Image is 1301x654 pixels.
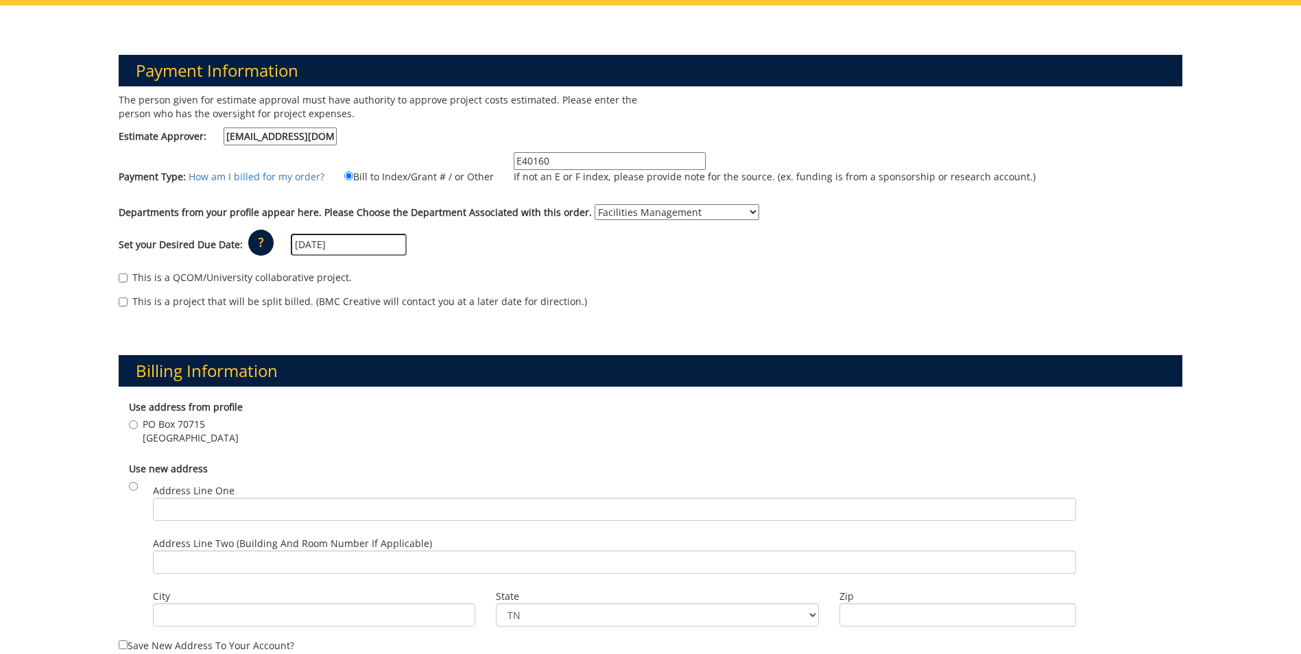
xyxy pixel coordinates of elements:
label: Bill to Index/Grant # / or Other [327,169,494,184]
label: This is a QCOM/University collaborative project. [119,271,352,284]
label: City [153,590,475,603]
a: How am I billed for my order? [189,170,324,183]
label: Payment Type: [119,170,186,184]
h3: Payment Information [119,55,1182,86]
label: State [496,590,818,603]
label: Set your Desired Due Date: [119,238,243,252]
input: This is a QCOM/University collaborative project. [119,274,128,282]
b: Use new address [129,462,208,475]
input: Address Line Two (Building and Room Number if applicable) [153,550,1076,574]
span: [GEOGRAPHIC_DATA] [143,431,239,445]
label: Address Line One [153,484,1076,521]
b: Use address from profile [129,400,243,413]
label: Estimate Approver: [119,128,337,145]
input: This is a project that will be split billed. (BMC Creative will contact you at a later date for d... [119,298,128,306]
input: City [153,603,475,627]
label: This is a project that will be split billed. (BMC Creative will contact you at a later date for d... [119,295,587,308]
input: Estimate Approver: [224,128,337,145]
label: Departments from your profile appear here. Please Choose the Department Associated with this order. [119,206,592,219]
input: Address Line One [153,498,1076,521]
label: Zip [839,590,1076,603]
p: The person given for estimate approval must have authority to approve project costs estimated. Pl... [119,93,640,121]
input: Bill to Index/Grant # / or Other [344,171,353,180]
p: ? [248,230,274,256]
input: If not an E or F index, please provide note for the source. (ex. funding is from a sponsorship or... [514,152,706,170]
h3: Billing Information [119,355,1182,387]
input: PO Box 70715 [GEOGRAPHIC_DATA] [129,420,138,429]
input: MM/DD/YYYY [291,234,407,256]
p: If not an E or F index, please provide note for the source. (ex. funding is from a sponsorship or... [514,170,1036,184]
input: Zip [839,603,1076,627]
label: Address Line Two (Building and Room Number if applicable) [153,537,1076,574]
input: Save new address to your account? [119,640,128,649]
span: PO Box 70715 [143,417,239,431]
